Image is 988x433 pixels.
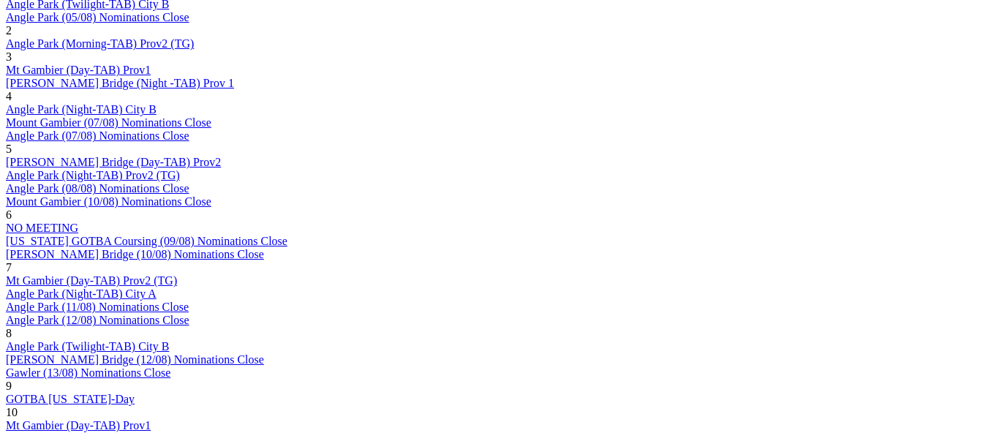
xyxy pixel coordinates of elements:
[6,235,287,247] a: [US_STATE] GOTBA Coursing (09/08) Nominations Close
[6,406,18,418] span: 10
[6,222,78,234] a: NO MEETING
[6,393,135,405] a: GOTBA [US_STATE]-Day
[6,287,157,300] a: Angle Park (Night-TAB) City A
[6,274,177,287] a: Mt Gambier (Day-TAB) Prov2 (TG)
[6,301,189,313] a: Angle Park (11/08) Nominations Close
[6,90,12,102] span: 4
[6,37,194,50] a: Angle Park (Morning-TAB) Prov2 (TG)
[6,419,151,432] a: Mt Gambier (Day-TAB) Prov1
[6,182,189,195] a: Angle Park (08/08) Nominations Close
[6,208,12,221] span: 6
[6,129,189,142] a: Angle Park (07/08) Nominations Close
[6,366,170,379] a: Gawler (13/08) Nominations Close
[6,353,264,366] a: [PERSON_NAME] Bridge (12/08) Nominations Close
[6,11,189,23] a: Angle Park (05/08) Nominations Close
[6,248,264,260] a: [PERSON_NAME] Bridge (10/08) Nominations Close
[6,195,211,208] a: Mount Gambier (10/08) Nominations Close
[6,169,180,181] a: Angle Park (Night-TAB) Prov2 (TG)
[6,77,234,89] a: [PERSON_NAME] Bridge (Night -TAB) Prov 1
[6,116,211,129] a: Mount Gambier (07/08) Nominations Close
[6,261,12,274] span: 7
[6,50,12,63] span: 3
[6,156,221,168] a: [PERSON_NAME] Bridge (Day-TAB) Prov2
[6,314,189,326] a: Angle Park (12/08) Nominations Close
[6,64,151,76] a: Mt Gambier (Day-TAB) Prov1
[6,143,12,155] span: 5
[6,340,169,353] a: Angle Park (Twilight-TAB) City B
[6,24,12,37] span: 2
[6,103,157,116] a: Angle Park (Night-TAB) City B
[6,380,12,392] span: 9
[6,327,12,339] span: 8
